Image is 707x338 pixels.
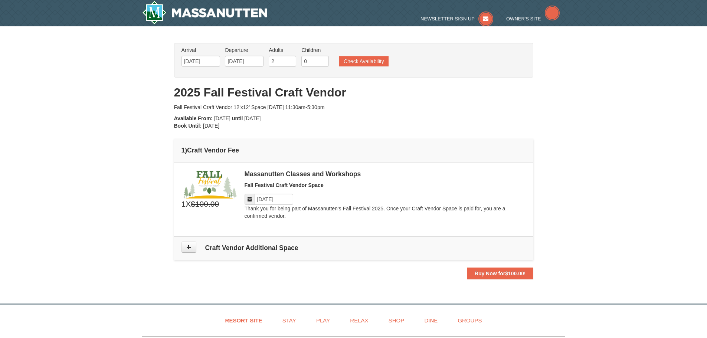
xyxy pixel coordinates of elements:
[245,223,282,232] button: More Info
[181,198,186,210] span: 1
[174,104,533,111] div: Fall Festival Craft Vendor 12'x12' Space [DATE] 11:30am-5:30pm
[379,312,414,329] a: Shop
[245,205,526,220] p: Thank you for being part of Massanutten's Fall Festival 2025. Once your Craft Vendor Space is pai...
[325,182,359,190] button: Change
[475,270,526,276] strong: Buy Now for !
[203,123,219,129] span: [DATE]
[191,198,219,210] span: $100.00
[269,46,296,54] label: Adults
[506,16,541,22] span: Owner's Site
[232,115,243,121] strong: until
[185,147,187,154] span: )
[505,270,524,276] span: $100.00
[142,1,268,24] a: Massanutten Resort
[245,182,324,188] span: Fall Festival Craft Vendor Space
[506,16,560,22] a: Owner's Site
[142,1,268,24] img: Massanutten Resort Logo
[181,46,220,54] label: Arrival
[225,46,264,54] label: Departure
[174,85,533,100] h1: 2025 Fall Festival Craft Vendor
[273,312,305,329] a: Stay
[181,244,526,252] h4: Craft Vendor Additional Space
[467,268,533,279] button: Buy Now for$100.00!
[216,312,272,329] a: Resort Site
[307,312,339,329] a: Play
[301,46,329,54] label: Children
[186,198,191,210] span: X
[245,170,526,178] div: Massanutten Classes and Workshops
[174,123,202,129] strong: Book Until:
[415,312,447,329] a: Dine
[244,115,261,121] span: [DATE]
[214,115,230,121] span: [DATE]
[420,16,475,22] span: Newsletter Sign Up
[174,115,213,121] strong: Available From:
[341,312,377,329] a: Relax
[181,168,237,198] img: 6619869-962-c9ee18f4.jpg
[420,16,493,22] a: Newsletter Sign Up
[448,312,491,329] a: Groups
[339,56,389,66] button: Check Availability
[181,147,526,154] h4: 1 Craft Vendor Fee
